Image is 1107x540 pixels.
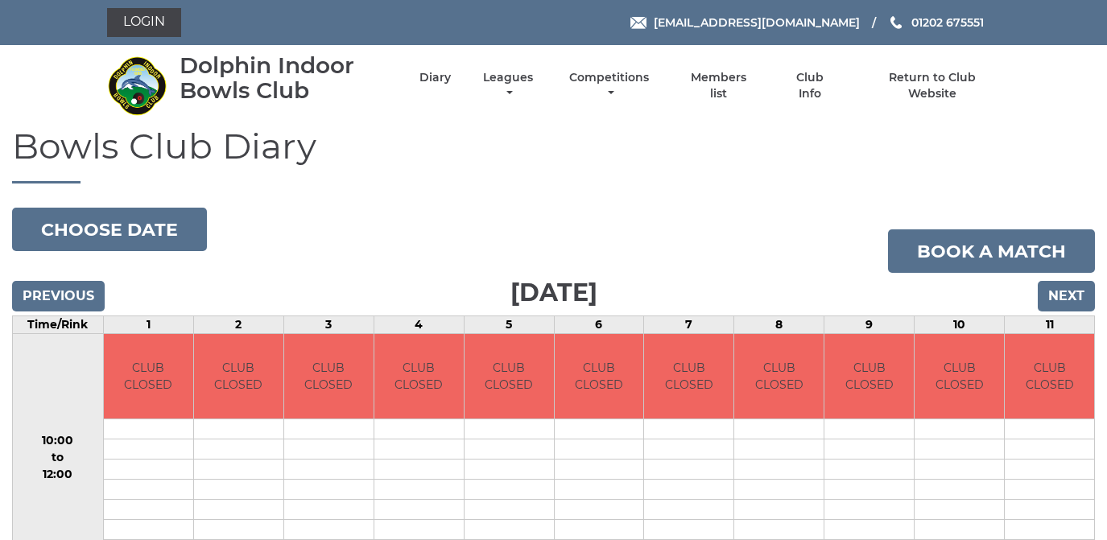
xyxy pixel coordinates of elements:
[654,15,860,30] span: [EMAIL_ADDRESS][DOMAIN_NAME]
[630,14,860,31] a: Email [EMAIL_ADDRESS][DOMAIN_NAME]
[1005,316,1095,334] td: 11
[374,316,464,334] td: 4
[104,334,193,418] td: CLUB CLOSED
[644,334,733,418] td: CLUB CLOSED
[681,70,755,101] a: Members list
[464,316,554,334] td: 5
[419,70,451,85] a: Diary
[103,316,193,334] td: 1
[555,334,644,418] td: CLUB CLOSED
[374,334,464,418] td: CLUB CLOSED
[193,316,283,334] td: 2
[1005,334,1094,418] td: CLUB CLOSED
[888,14,984,31] a: Phone us 01202 675551
[734,334,824,418] td: CLUB CLOSED
[824,316,915,334] td: 9
[180,53,391,103] div: Dolphin Indoor Bowls Club
[864,70,1000,101] a: Return to Club Website
[915,334,1004,418] td: CLUB CLOSED
[554,316,644,334] td: 6
[194,334,283,418] td: CLUB CLOSED
[911,15,984,30] span: 01202 675551
[888,229,1095,273] a: Book a match
[12,126,1095,183] h1: Bowls Club Diary
[824,334,914,418] td: CLUB CLOSED
[465,334,554,418] td: CLUB CLOSED
[734,316,824,334] td: 8
[107,56,167,116] img: Dolphin Indoor Bowls Club
[630,17,646,29] img: Email
[784,70,836,101] a: Club Info
[12,208,207,251] button: Choose date
[283,316,374,334] td: 3
[566,70,654,101] a: Competitions
[915,316,1005,334] td: 10
[12,281,105,311] input: Previous
[107,8,181,37] a: Login
[284,334,374,418] td: CLUB CLOSED
[479,70,537,101] a: Leagues
[1038,281,1095,311] input: Next
[13,316,104,334] td: Time/Rink
[644,316,734,334] td: 7
[890,16,902,29] img: Phone us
